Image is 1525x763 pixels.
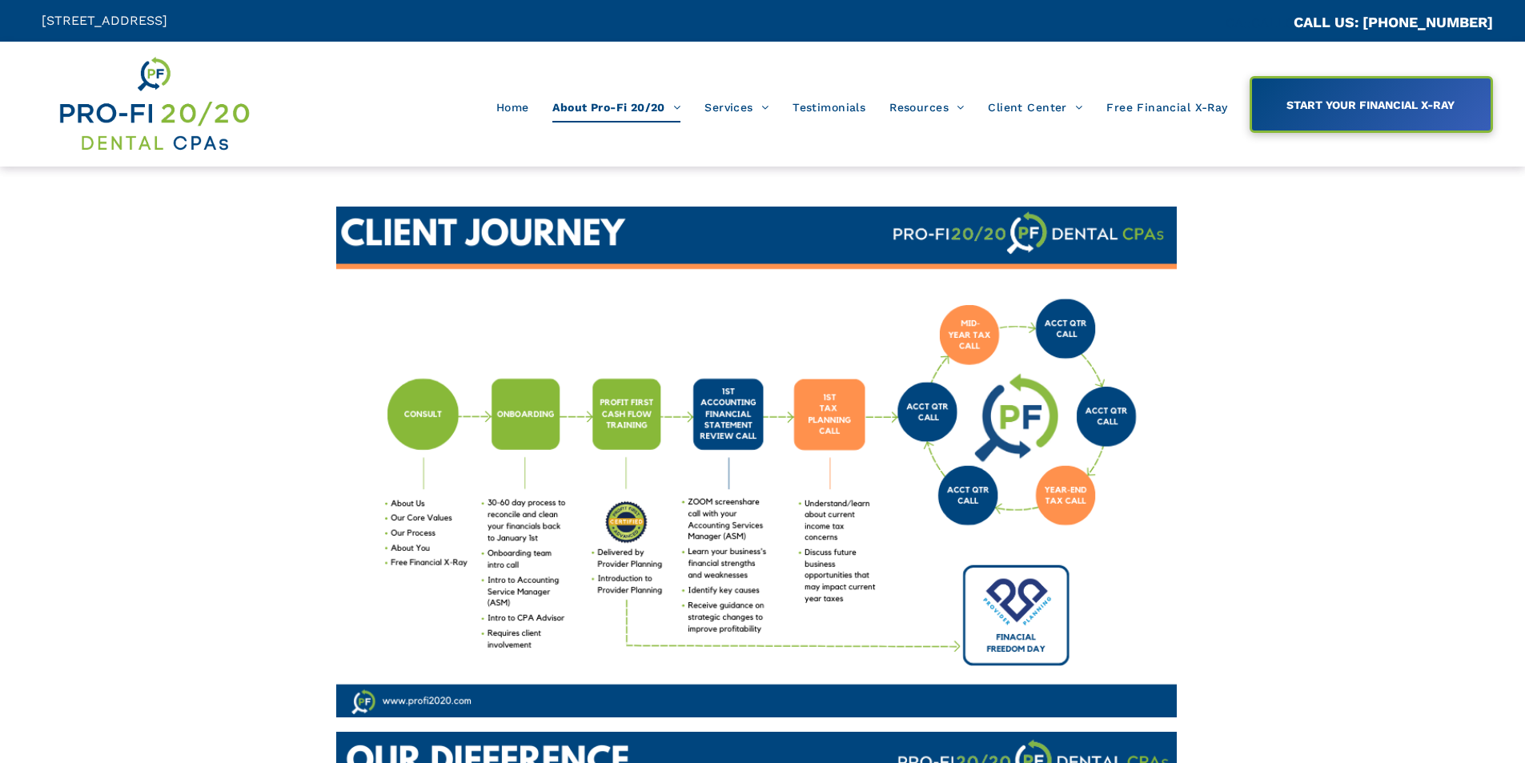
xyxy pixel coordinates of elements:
[1281,90,1460,119] span: START YOUR FINANCIAL X-RAY
[57,54,251,155] img: Get Dental CPA Consulting, Bookkeeping, & Bank Loans
[42,13,167,28] span: [STREET_ADDRESS]
[1250,76,1493,133] a: START YOUR FINANCIAL X-RAY
[484,92,541,122] a: Home
[540,92,692,122] a: About Pro-Fi 20/20
[1094,92,1239,122] a: Free Financial X-Ray
[781,92,877,122] a: Testimonials
[1294,14,1493,30] a: CALL US: [PHONE_NUMBER]
[1226,15,1294,30] span: CA::CALLC
[336,207,1177,717] img: Grow Your Dental Business with Our Dental CPA Consulting Services
[877,92,976,122] a: Resources
[692,92,781,122] a: Services
[976,92,1094,122] a: Client Center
